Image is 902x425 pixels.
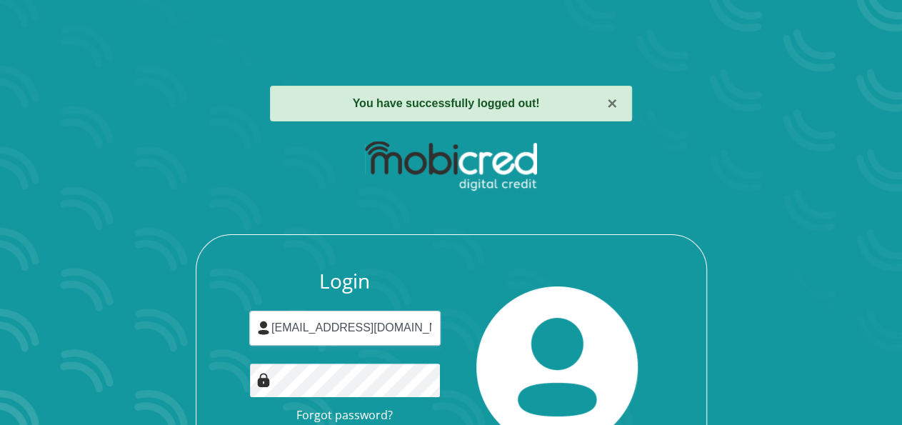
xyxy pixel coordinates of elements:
[249,311,441,346] input: Username
[256,321,271,335] img: user-icon image
[296,407,393,423] a: Forgot password?
[256,373,271,387] img: Image
[249,269,441,294] h3: Login
[353,97,540,109] strong: You have successfully logged out!
[365,141,537,191] img: mobicred logo
[607,95,617,112] button: ×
